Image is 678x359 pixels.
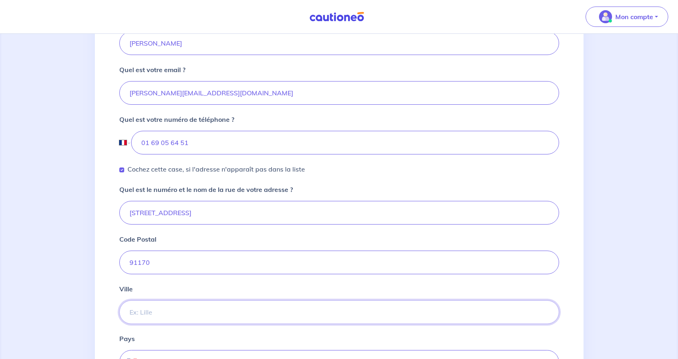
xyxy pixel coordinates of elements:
[599,10,612,23] img: illu_account_valid_menu.svg
[119,115,234,124] p: Quel est votre numéro de téléphone ?
[119,284,133,294] p: Ville
[119,65,185,75] p: Quel est votre email ?
[119,31,559,55] input: Duteuil
[615,12,653,22] p: Mon compte
[119,300,559,324] input: Ex: Lille
[119,81,559,105] input: duteuil@gmail.com
[586,7,668,27] button: illu_account_valid_menu.svgMon compte
[306,12,367,22] img: Cautioneo
[119,334,135,344] label: Pays
[119,201,559,225] input: Ex: 165 avenue de Bretagne
[127,164,305,174] p: Cochez cette case, si l'adresse n'apparaît pas dans la liste
[119,185,293,194] p: Quel est le numéro et le nom de la rue de votre adresse ?
[119,251,559,274] input: Ex: 59000
[131,131,559,154] input: 06 90 67 45 34
[119,234,156,244] p: Code Postal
